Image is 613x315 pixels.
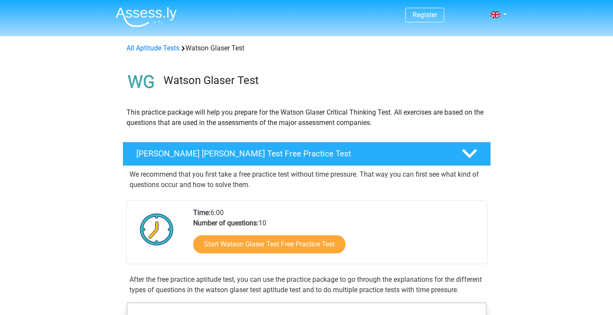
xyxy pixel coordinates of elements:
a: [PERSON_NAME] [PERSON_NAME] Test Free Practice Test [119,142,494,166]
b: Time: [193,209,210,217]
h4: [PERSON_NAME] [PERSON_NAME] Test Free Practice Test [136,149,448,159]
div: Watson Glaser Test [123,43,490,53]
h3: Watson Glaser Test [163,74,484,87]
div: After the free practice aptitude test, you can use the practice package to go through the explana... [126,274,487,295]
img: Assessly [116,7,177,27]
img: Clock [135,208,179,251]
img: watson glaser test [123,64,160,100]
b: Number of questions: [193,219,259,227]
a: Start Watson Glaser Test Free Practice Test [193,235,345,253]
div: 6:00 10 [187,208,487,264]
p: This practice package will help you prepare for the Watson Glaser Critical Thinking Test. All exe... [126,107,487,128]
a: Register [413,11,437,19]
p: We recommend that you first take a free practice test without time pressure. That way you can fir... [129,169,484,190]
a: All Aptitude Tests [126,44,179,52]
